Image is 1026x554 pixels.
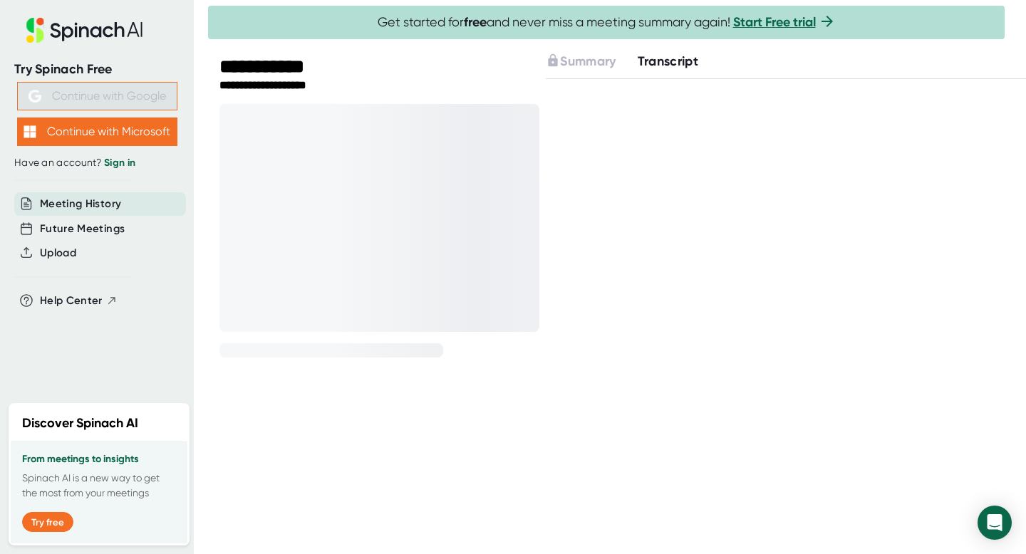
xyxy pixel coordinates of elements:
[40,221,125,237] button: Future Meetings
[40,293,118,309] button: Help Center
[546,52,637,71] div: Upgrade to access
[22,471,176,501] p: Spinach AI is a new way to get the most from your meetings
[733,14,816,30] a: Start Free trial
[638,52,699,71] button: Transcript
[40,245,76,261] button: Upload
[22,454,176,465] h3: From meetings to insights
[14,61,180,78] div: Try Spinach Free
[17,82,177,110] button: Continue with Google
[638,53,699,69] span: Transcript
[17,117,177,146] button: Continue with Microsoft
[560,53,616,69] span: Summary
[22,512,73,532] button: Try free
[22,414,138,433] h2: Discover Spinach AI
[378,14,836,31] span: Get started for and never miss a meeting summary again!
[978,506,1012,540] div: Open Intercom Messenger
[464,14,487,30] b: free
[104,157,135,169] a: Sign in
[14,157,180,169] div: Have an account?
[40,196,121,212] button: Meeting History
[28,90,41,103] img: Aehbyd4JwY73AAAAAElFTkSuQmCC
[546,52,616,71] button: Summary
[40,293,103,309] span: Help Center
